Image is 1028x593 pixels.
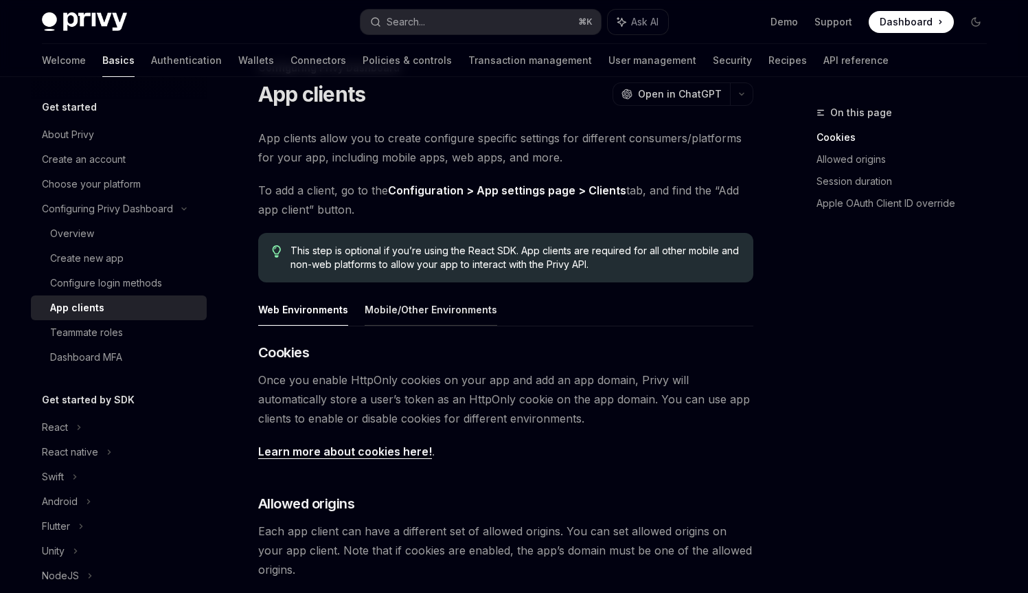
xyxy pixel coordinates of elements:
[31,221,207,246] a: Overview
[42,44,86,77] a: Welcome
[638,87,722,101] span: Open in ChatGPT
[258,343,310,362] span: Cookies
[578,16,593,27] span: ⌘ K
[42,126,94,143] div: About Privy
[290,44,346,77] a: Connectors
[713,44,752,77] a: Security
[151,44,222,77] a: Authentication
[31,147,207,172] a: Create an account
[258,181,753,219] span: To add a client, go to the tab, and find the “Add app client” button.
[42,469,64,485] div: Swift
[31,271,207,295] a: Configure login methods
[258,370,753,428] span: Once you enable HttpOnly cookies on your app and add an app domain, Privy will automatically stor...
[816,148,998,170] a: Allowed origins
[965,11,987,33] button: Toggle dark mode
[613,82,730,106] button: Open in ChatGPT
[880,15,933,29] span: Dashboard
[50,275,162,291] div: Configure login methods
[768,44,807,77] a: Recipes
[42,518,70,535] div: Flutter
[31,345,207,370] a: Dashboard MFA
[816,192,998,214] a: Apple OAuth Client ID override
[816,126,998,148] a: Cookies
[238,44,274,77] a: Wallets
[468,44,592,77] a: Transaction management
[608,44,696,77] a: User management
[42,444,98,460] div: React native
[361,10,601,34] button: Search...⌘K
[770,15,798,29] a: Demo
[387,14,425,30] div: Search...
[31,295,207,320] a: App clients
[42,12,127,32] img: dark logo
[42,419,68,436] div: React
[42,201,173,217] div: Configuring Privy Dashboard
[608,10,668,34] button: Ask AI
[272,245,282,258] svg: Tip
[42,568,79,584] div: NodeJS
[31,246,207,271] a: Create new app
[258,442,753,461] span: .
[816,170,998,192] a: Session duration
[50,225,94,242] div: Overview
[631,15,659,29] span: Ask AI
[258,445,432,459] a: Learn more about cookies here!
[31,320,207,345] a: Teammate roles
[258,494,355,513] span: Allowed origins
[31,122,207,147] a: About Privy
[823,44,889,77] a: API reference
[42,99,97,115] h5: Get started
[31,172,207,197] a: Choose your platform
[42,151,126,168] div: Create an account
[42,493,78,510] div: Android
[258,293,348,326] button: Web Environments
[258,128,753,167] span: App clients allow you to create configure specific settings for different consumers/platforms for...
[50,349,122,366] div: Dashboard MFA
[365,293,497,326] button: Mobile/Other Environments
[830,104,892,121] span: On this page
[258,82,366,107] h1: App clients
[42,176,141,192] div: Choose your platform
[869,11,954,33] a: Dashboard
[42,392,135,408] h5: Get started by SDK
[50,324,123,341] div: Teammate roles
[363,44,452,77] a: Policies & controls
[814,15,852,29] a: Support
[388,183,626,198] a: Configuration > App settings page > Clients
[50,250,124,267] div: Create new app
[290,244,739,271] span: This step is optional if you’re using the React SDK. App clients are required for all other mobil...
[258,522,753,579] span: Each app client can have a different set of allowed origins. You can set allowed origins on your ...
[42,543,65,559] div: Unity
[50,300,104,316] div: App clients
[102,44,135,77] a: Basics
